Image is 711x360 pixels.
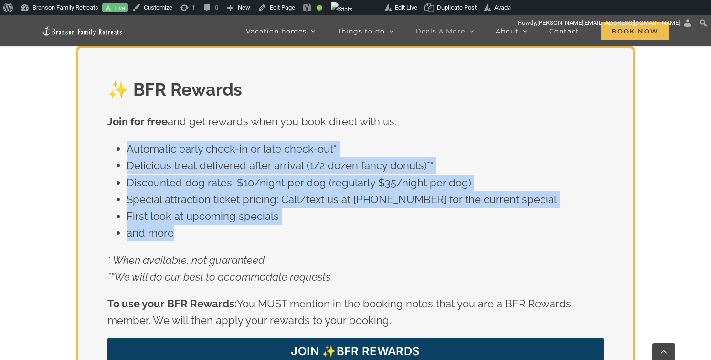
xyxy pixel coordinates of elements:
em: * When available, not guaranteed **We will do our best to accommodate requests [107,254,330,283]
span: Vacation homes [246,28,307,34]
li: First look at upcoming specials [127,208,603,225]
strong: Join for free [107,115,168,128]
li: Special attraction ticket pricing: Call/text us at [PHONE_NUMBER] for the current special [127,191,603,208]
strong: To use your BFR Rewards: [107,297,237,310]
p: You MUST mention in the booking notes that you are a BFR Rewards member. We will then apply your ... [107,295,603,329]
a: About [496,15,528,46]
a: Vacation homes [246,15,316,46]
a: Contact [549,15,579,46]
img: Views over 48 hours. Click for more Jetpack Stats. [331,2,353,17]
span: Book Now [601,22,669,40]
span: About [496,28,519,34]
li: Delicious treat delivered after arrival (1/2 dozen fancy donuts)** [127,157,603,174]
img: Branson Family Retreats Logo [42,25,123,36]
a: Howdy, [514,15,696,31]
span: Contact [549,28,579,34]
a: Deals & More [415,15,474,46]
span: [PERSON_NAME][EMAIL_ADDRESS][DOMAIN_NAME] [537,19,680,26]
p: and get rewards when you book direct with us: [107,113,603,130]
span: JOIN ✨BFR REWARDS [291,345,420,359]
div: Good [317,5,322,11]
a: Book Now [601,15,669,46]
span: Things to do [337,28,385,34]
nav: Main Menu Sticky [246,15,669,46]
span: Deals & More [415,28,465,34]
strong: ✨ BFR Rewards [107,79,242,99]
li: and more [127,225,603,241]
li: Discounted dog rates: $10/night per dog (regularly $35/night per dog) [127,175,603,191]
a: Live [102,3,128,13]
li: Automatic early check-in or late check-out* [127,141,603,157]
a: Things to do [337,15,394,46]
